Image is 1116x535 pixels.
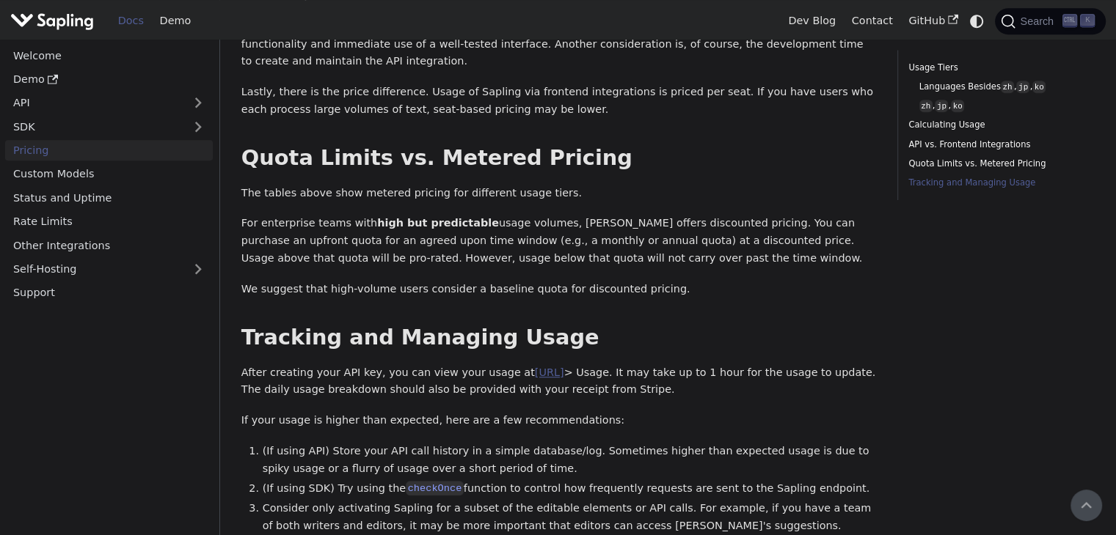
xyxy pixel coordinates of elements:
a: GitHub [900,10,966,32]
a: Custom Models [5,163,213,185]
a: Quota Limits vs. Metered Pricing [908,157,1090,171]
a: Dev Blog [780,10,843,32]
h2: Tracking and Managing Usage [241,325,876,351]
p: Benefits of the API include customizability and configurability. Benefits of the frontend integra... [241,18,876,70]
button: Expand sidebar category 'API' [183,92,213,114]
a: Self-Hosting [5,259,213,280]
a: Support [5,282,213,303]
a: Sapling.ai [10,10,99,32]
a: Calculating Usage [908,118,1090,132]
a: API [5,92,183,114]
a: Pricing [5,140,213,161]
a: Rate Limits [5,211,213,232]
code: ko [951,100,964,112]
p: We suggest that high-volume users consider a baseline quota for discounted pricing. [241,281,876,298]
code: zh [1001,81,1014,93]
code: checkOnce [406,481,464,495]
li: (If using SDK) Try using the function to control how frequently requests are sent to the Sapling ... [263,480,877,498]
strong: high but predictable [377,217,499,229]
img: Sapling.ai [10,10,94,32]
li: (If using API) Store your API call history in a simple database/log. Sometimes higher than expect... [263,443,877,478]
a: zh,jp,ko [919,99,1084,113]
kbd: K [1080,14,1095,27]
a: API vs. Frontend Integrations [908,138,1090,152]
p: After creating your API key, you can view your usage at > Usage. It may take up to 1 hour for the... [241,364,876,399]
span: Search [1015,15,1062,27]
li: Consider only activating Sapling for a subset of the editable elements or API calls. For example,... [263,500,877,535]
code: zh [919,100,933,112]
a: Status and Uptime [5,187,213,208]
a: Docs [110,10,152,32]
a: [URL] [535,366,564,378]
p: If your usage is higher than expected, here are a few recommendations: [241,412,876,429]
a: SDK [5,116,183,137]
a: Tracking and Managing Usage [908,176,1090,190]
button: Switch between dark and light mode (currently system mode) [966,10,988,32]
a: Demo [5,69,213,90]
p: Lastly, there is the price difference. Usage of Sapling via frontend integrations is priced per s... [241,84,876,119]
p: The tables above show metered pricing for different usage tiers. [241,185,876,202]
a: Contact [844,10,901,32]
a: Languages Besideszh,jp,ko [919,80,1084,94]
button: Expand sidebar category 'SDK' [183,116,213,137]
code: jp [1016,81,1029,93]
p: For enterprise teams with usage volumes, [PERSON_NAME] offers discounted pricing. You can purchas... [241,215,876,267]
button: Search (Ctrl+K) [995,8,1105,34]
code: jp [935,100,948,112]
a: Usage Tiers [908,61,1090,75]
h2: Quota Limits vs. Metered Pricing [241,145,876,171]
a: Other Integrations [5,235,213,256]
a: checkOnce [406,482,464,494]
a: Demo [152,10,199,32]
a: Welcome [5,45,213,66]
button: Scroll back to top [1071,490,1102,521]
code: ko [1032,81,1046,93]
